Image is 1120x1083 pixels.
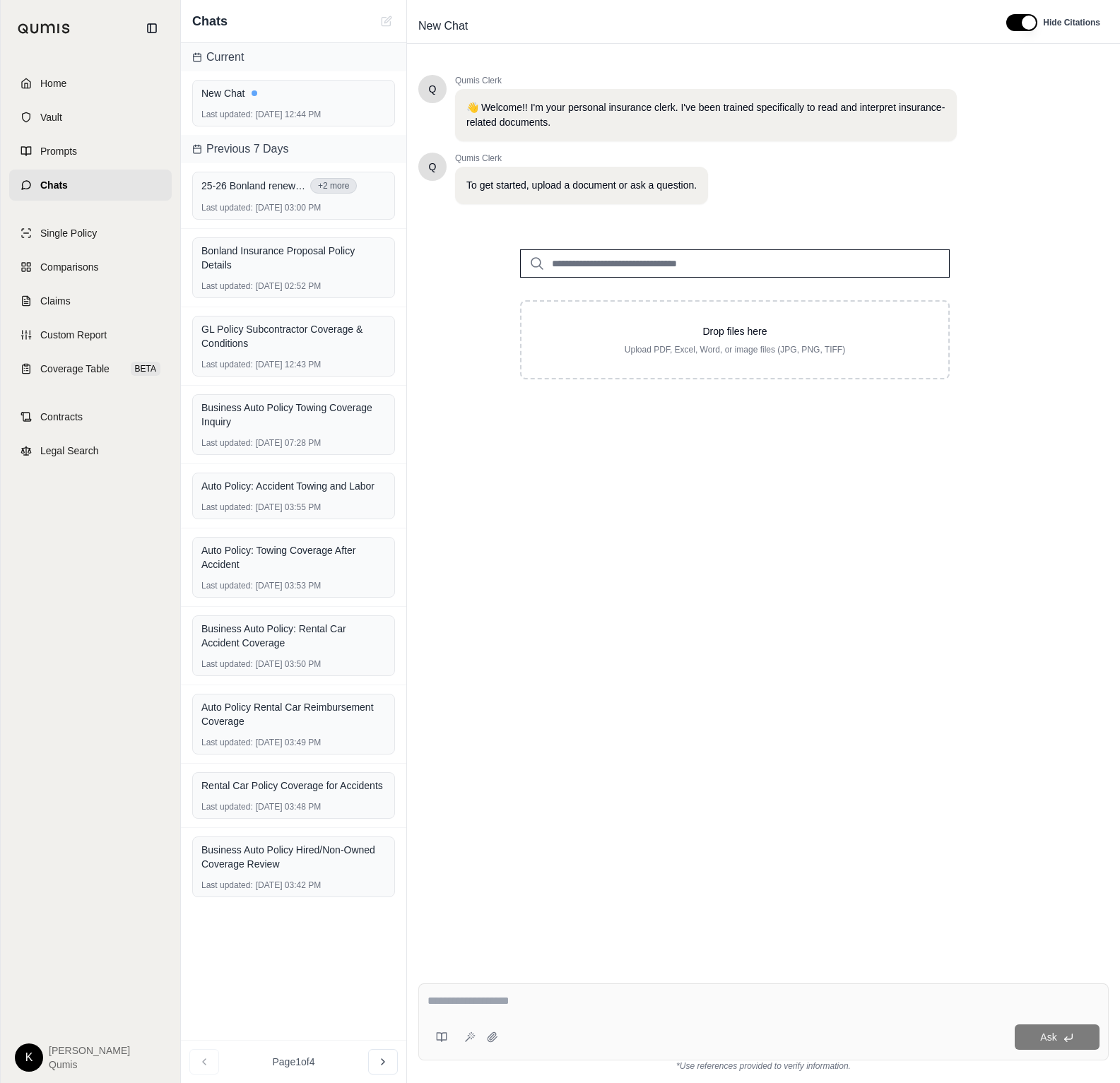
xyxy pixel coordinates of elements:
span: Last updated: [201,359,253,370]
a: Comparisons [9,251,172,283]
span: Chats [192,11,228,31]
button: Collapse sidebar [141,17,163,40]
span: [PERSON_NAME] [49,1043,130,1058]
p: 👋 Welcome!! I'm your personal insurance clerk. I've been trained specifically to read and interpr... [466,100,945,130]
button: New Chat [378,13,395,30]
span: Last updated: [201,580,253,591]
div: [DATE] 03:42 PM [201,880,386,891]
p: Upload PDF, Excel, Word, or image files (JPG, PNG, TIFF) [544,344,926,355]
div: [DATE] 03:50 PM [201,658,386,670]
a: Custom Report [9,319,172,350]
div: [DATE] 03:48 PM [201,801,386,812]
div: Business Auto Policy Hired/Non-Owned Coverage Review [201,843,386,871]
a: Claims [9,285,172,316]
div: Bonland Insurance Proposal Policy Details [201,244,386,272]
div: Edit Title [413,15,989,37]
span: Last updated: [201,502,253,513]
span: Qumis Clerk [455,153,708,164]
span: 25-26 Bonland renewal proposal without WC.pdf [201,179,307,193]
div: GL Policy Subcontractor Coverage & Conditions [201,322,386,350]
span: Last updated: [201,280,253,292]
span: Chats [40,178,68,192]
div: [DATE] 07:28 PM [201,437,386,449]
span: Contracts [40,410,83,424]
div: Business Auto Policy: Rental Car Accident Coverage [201,622,386,650]
div: K [15,1043,43,1072]
div: *Use references provided to verify information. [418,1060,1109,1072]
div: Rental Car Policy Coverage for Accidents [201,779,386,793]
a: Home [9,68,172,99]
span: Last updated: [201,202,253,213]
span: Last updated: [201,658,253,670]
div: [DATE] 12:43 PM [201,359,386,370]
div: [DATE] 02:52 PM [201,280,386,292]
a: Single Policy [9,218,172,249]
span: Last updated: [201,109,253,120]
div: Auto Policy: Towing Coverage After Accident [201,543,386,572]
span: Custom Report [40,328,107,342]
a: Coverage TableBETA [9,353,172,384]
span: Claims [40,294,71,308]
a: Contracts [9,401,172,432]
span: Home [40,76,66,90]
div: [DATE] 03:55 PM [201,502,386,513]
div: Previous 7 Days [181,135,406,163]
span: New Chat [413,15,473,37]
div: [DATE] 03:53 PM [201,580,386,591]
div: [DATE] 03:00 PM [201,202,386,213]
a: Chats [9,170,172,201]
span: Single Policy [40,226,97,240]
span: Last updated: [201,737,253,748]
p: To get started, upload a document or ask a question. [466,178,697,193]
div: Auto Policy: Accident Towing and Labor [201,479,386,493]
img: Qumis Logo [18,23,71,34]
div: Current [181,43,406,71]
button: Ask [1015,1024,1100,1050]
div: Auto Policy Rental Car Reimbursement Coverage [201,700,386,728]
span: Last updated: [201,801,253,812]
span: Comparisons [40,260,98,274]
a: Legal Search [9,435,172,466]
span: Page 1 of 4 [273,1055,315,1069]
span: Qumis [49,1058,130,1072]
button: +2 more [310,178,357,194]
span: Hello [429,160,437,174]
div: Business Auto Policy Towing Coverage Inquiry [201,401,386,429]
span: Vault [40,110,62,124]
span: BETA [131,362,160,376]
span: Legal Search [40,444,99,458]
span: Qumis Clerk [455,75,957,86]
span: Hide Citations [1043,17,1100,28]
span: Coverage Table [40,362,110,376]
div: New Chat [201,86,386,100]
span: Last updated: [201,880,253,891]
span: Ask [1040,1031,1056,1043]
a: Prompts [9,136,172,167]
span: Hello [429,82,437,96]
span: Prompts [40,144,77,158]
div: [DATE] 12:44 PM [201,109,386,120]
p: Drop files here [544,324,926,338]
span: Last updated: [201,437,253,449]
div: [DATE] 03:49 PM [201,737,386,748]
a: Vault [9,102,172,133]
